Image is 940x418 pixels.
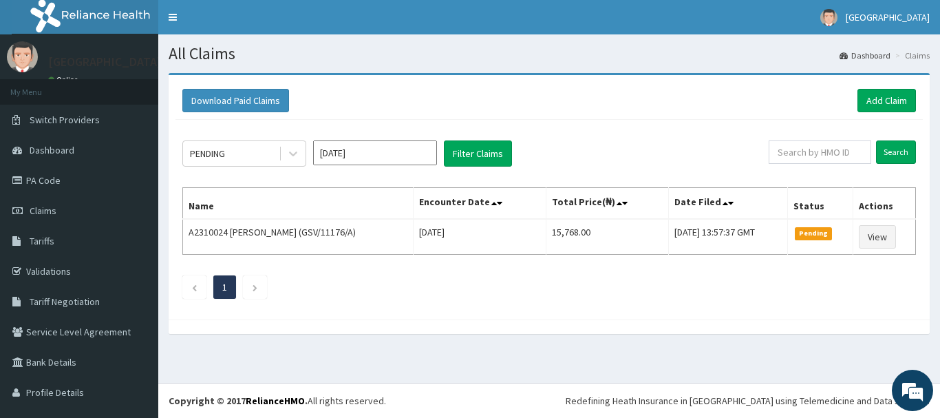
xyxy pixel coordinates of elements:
[413,219,546,255] td: [DATE]
[183,188,414,220] th: Name
[857,89,916,112] a: Add Claim
[313,140,437,165] input: Select Month and Year
[30,295,100,308] span: Tariff Negotiation
[669,188,787,220] th: Date Filed
[7,41,38,72] img: User Image
[48,75,81,85] a: Online
[183,219,414,255] td: A2310024 [PERSON_NAME] (GSV/11176/A)
[846,11,930,23] span: [GEOGRAPHIC_DATA]
[413,188,546,220] th: Encounter Date
[30,235,54,247] span: Tariffs
[859,225,896,249] a: View
[876,140,916,164] input: Search
[246,395,305,407] a: RelianceHMO
[546,188,669,220] th: Total Price(₦)
[190,147,225,160] div: PENDING
[769,140,871,164] input: Search by HMO ID
[30,144,74,156] span: Dashboard
[30,205,56,217] span: Claims
[169,45,930,63] h1: All Claims
[182,89,289,112] button: Download Paid Claims
[158,383,940,418] footer: All rights reserved.
[669,219,787,255] td: [DATE] 13:57:37 GMT
[787,188,853,220] th: Status
[795,227,833,240] span: Pending
[169,395,308,407] strong: Copyright © 2017 .
[191,281,197,293] a: Previous page
[853,188,915,220] th: Actions
[892,50,930,61] li: Claims
[222,281,227,293] a: Page 1 is your current page
[840,50,890,61] a: Dashboard
[546,219,669,255] td: 15,768.00
[48,56,162,68] p: [GEOGRAPHIC_DATA]
[30,114,100,126] span: Switch Providers
[566,394,930,408] div: Redefining Heath Insurance in [GEOGRAPHIC_DATA] using Telemedicine and Data Science!
[444,140,512,167] button: Filter Claims
[820,9,837,26] img: User Image
[252,281,258,293] a: Next page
